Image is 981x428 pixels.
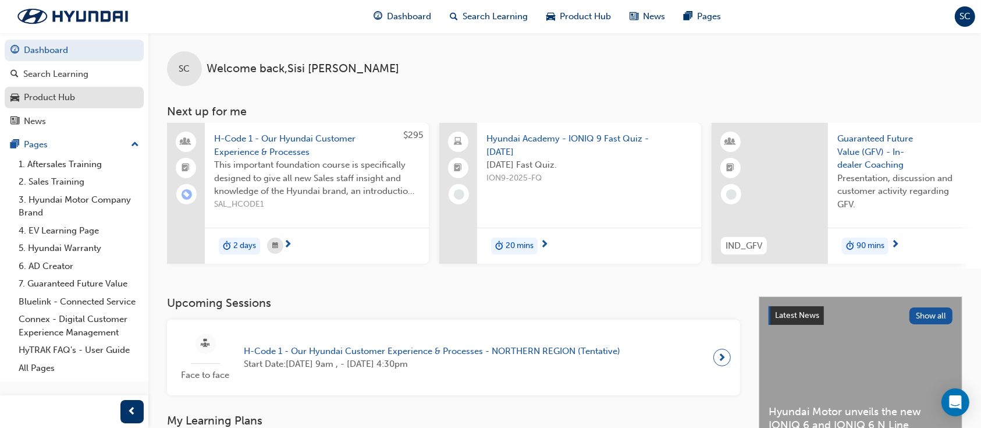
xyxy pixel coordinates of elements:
a: All Pages [14,359,144,377]
span: next-icon [891,240,900,250]
a: 3. Hyundai Motor Company Brand [14,191,144,222]
span: news-icon [630,9,638,24]
a: 2. Sales Training [14,173,144,191]
span: people-icon [182,135,190,150]
span: next-icon [283,240,292,250]
button: DashboardSearch LearningProduct HubNews [5,37,144,134]
span: This important foundation course is specifically designed to give all new Sales staff insight and... [214,158,420,198]
span: News [643,10,665,23]
span: sessionType_FACE_TO_FACE-icon [201,337,210,351]
span: up-icon [131,137,139,153]
span: Presentation, discussion and customer activity regarding GFV. [837,172,964,211]
a: Hyundai Academy - IONIQ 9 Fast Quiz - [DATE][DATE] Fast Quiz.ION9-2025-FQduration-icon20 mins [439,123,701,264]
span: ION9-2025-FQ [486,172,692,185]
button: Show all [909,307,953,324]
span: 90 mins [856,239,884,253]
span: next-icon [540,240,549,250]
div: Open Intercom Messenger [941,388,969,416]
a: Product Hub [5,87,144,108]
span: search-icon [450,9,458,24]
span: Search Learning [463,10,528,23]
a: Bluelink - Connected Service [14,293,144,311]
span: Pages [697,10,721,23]
span: booktick-icon [182,161,190,176]
span: H-Code 1 - Our Hyundai Customer Experience & Processes [214,132,420,158]
span: calendar-icon [272,239,278,253]
div: Product Hub [24,91,75,104]
span: H-Code 1 - Our Hyundai Customer Experience & Processes - NORTHERN REGION (Tentative) [244,345,620,358]
span: Face to face [176,369,234,382]
span: 20 mins [506,239,534,253]
a: HyTRAK FAQ's - User Guide [14,341,144,359]
span: SC [179,62,190,76]
span: Hyundai Academy - IONIQ 9 Fast Quiz - [DATE] [486,132,692,158]
a: news-iconNews [620,5,674,29]
span: pages-icon [10,140,19,150]
span: car-icon [10,93,19,103]
span: Latest News [775,310,819,320]
a: Latest NewsShow all [769,306,952,325]
span: news-icon [10,116,19,127]
a: 1. Aftersales Training [14,155,144,174]
span: Welcome back , Sisi [PERSON_NAME] [207,62,399,76]
span: 2 days [233,239,256,253]
span: Dashboard [387,10,431,23]
div: News [24,115,46,128]
span: duration-icon [846,239,854,254]
span: Start Date: [DATE] 9am , - [DATE] 4:30pm [244,358,620,371]
button: Pages [5,134,144,155]
a: 7. Guaranteed Future Value [14,275,144,293]
a: News [5,111,144,132]
a: Face to faceH-Code 1 - Our Hyundai Customer Experience & Processes - NORTHERN REGION (Tentative)S... [176,329,731,387]
a: pages-iconPages [674,5,730,29]
a: 5. Hyundai Warranty [14,239,144,257]
span: prev-icon [128,405,137,419]
span: booktick-icon [727,161,735,176]
span: [DATE] Fast Quiz. [486,158,692,172]
div: Search Learning [23,68,88,81]
span: Guaranteed Future Value (GFV) - In-dealer Coaching [837,132,964,172]
a: $295H-Code 1 - Our Hyundai Customer Experience & ProcessesThis important foundation course is spe... [167,123,429,264]
span: duration-icon [223,239,231,254]
a: Connex - Digital Customer Experience Management [14,310,144,341]
h3: Upcoming Sessions [167,296,740,310]
a: 6. AD Creator [14,257,144,275]
a: car-iconProduct Hub [537,5,620,29]
span: guage-icon [374,9,382,24]
span: search-icon [10,69,19,80]
span: SAL_HCODE1 [214,198,420,211]
span: pages-icon [684,9,692,24]
h3: Next up for me [148,105,981,118]
span: learningRecordVerb_NONE-icon [726,189,737,200]
button: SC [955,6,975,27]
span: next-icon [718,349,727,366]
span: learningRecordVerb_ENROLL-icon [182,189,192,200]
div: Pages [24,138,48,151]
img: Trak [6,4,140,29]
span: $295 [403,130,423,140]
span: Product Hub [560,10,611,23]
span: laptop-icon [454,135,463,150]
span: SC [959,10,971,23]
a: IND_GFVGuaranteed Future Value (GFV) - In-dealer CoachingPresentation, discussion and customer ac... [712,123,973,264]
a: guage-iconDashboard [364,5,440,29]
span: guage-icon [10,45,19,56]
a: Dashboard [5,40,144,61]
span: car-icon [546,9,555,24]
a: 4. EV Learning Page [14,222,144,240]
span: learningResourceType_INSTRUCTOR_LED-icon [727,135,735,150]
span: IND_GFV [726,239,762,253]
span: learningRecordVerb_NONE-icon [454,189,464,200]
span: booktick-icon [454,161,463,176]
span: duration-icon [495,239,503,254]
a: Search Learning [5,63,144,85]
a: search-iconSearch Learning [440,5,537,29]
h3: My Learning Plans [167,414,740,427]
